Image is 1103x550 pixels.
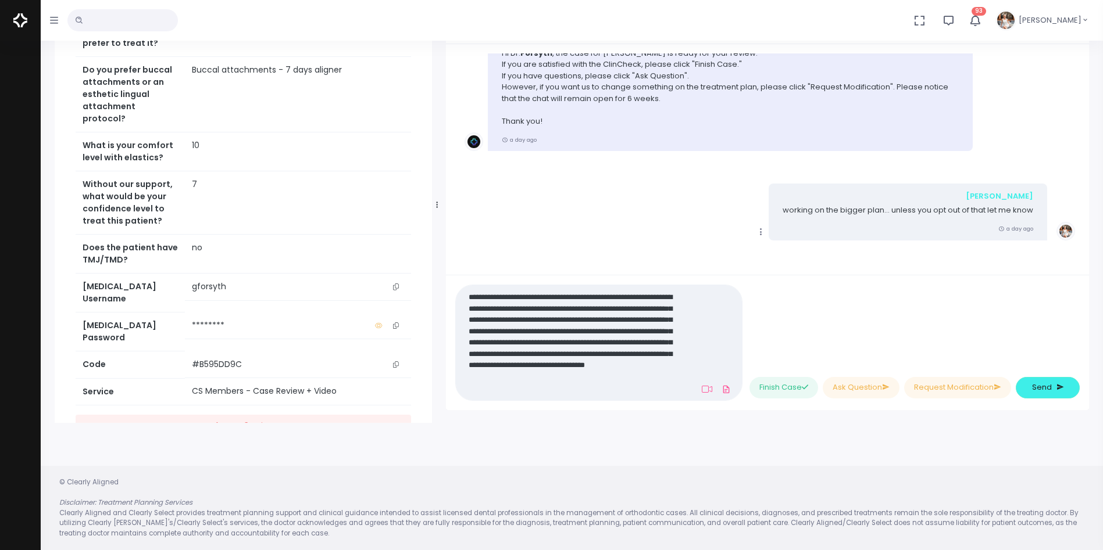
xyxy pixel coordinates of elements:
th: What is your comfort level with elastics? [76,132,185,171]
td: gforsyth [185,274,411,300]
p: working on the bigger plan... unless you opt out of that let me know [783,204,1033,216]
a: Add Loom Video [699,384,715,394]
em: Disclaimer: Treatment Planning Services [59,498,192,507]
button: Ask Question [823,377,899,398]
img: Logo Horizontal [13,8,27,33]
img: Header Avatar [995,10,1016,31]
td: 7 [185,171,411,235]
p: Hi Dr. , the case for [PERSON_NAME] is ready for your review. If you are satisfied with the ClinC... [502,48,959,127]
td: no [185,235,411,274]
div: CS Members - Case Review + Video [192,385,404,397]
span: [PERSON_NAME] [1019,15,1081,26]
th: Code [76,351,185,378]
button: Finish Case [749,377,818,398]
button: Send [1016,377,1080,398]
button: Request Modification [904,377,1011,398]
th: [MEDICAL_DATA] Password [76,312,185,351]
th: Service [76,378,185,405]
small: a day ago [502,136,537,143]
td: 10 [185,132,411,171]
th: Does the patient have TMJ/TMD? [76,235,185,274]
td: Buccal attachments - 7 days aligner [185,57,411,132]
div: [PERSON_NAME] [783,190,1033,202]
small: a day ago [998,225,1033,232]
th: Without our support, what would be your confidence level to treat this patient? [76,171,185,235]
div: © Clearly Aligned Clearly Aligned and Clearly Select provides treatment planning support and clin... [48,477,1096,538]
a: Access Service [76,415,411,436]
b: Forsyth [520,48,552,59]
span: 93 [972,7,986,16]
td: #B595DD9C [185,351,411,378]
th: [MEDICAL_DATA] Username [76,274,185,312]
th: Do you prefer buccal attachments or an esthetic lingual attachment protocol? [76,57,185,132]
a: Add Files [719,379,733,400]
span: Send [1032,382,1052,393]
div: scrollable content [455,53,1080,264]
